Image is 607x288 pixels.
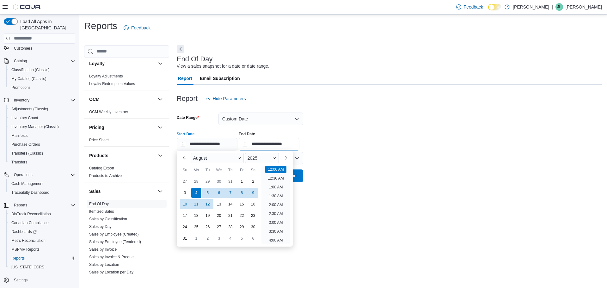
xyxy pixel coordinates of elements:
[1,57,78,65] button: Catalog
[89,166,114,170] a: Catalog Export
[84,72,169,90] div: Loyalty
[237,199,247,209] div: day-15
[131,25,150,31] span: Feedback
[6,254,78,263] button: Reports
[11,107,48,112] span: Adjustments (Classic)
[239,138,299,150] input: Press the down key to open a popover containing a calendar.
[89,239,141,244] span: Sales by Employee (Tendered)
[11,201,75,209] span: Reports
[11,247,40,252] span: MSPMP Reports
[179,153,189,163] button: Previous Month
[14,203,27,208] span: Reports
[294,156,299,161] button: Open list of options
[248,222,258,232] div: day-30
[203,92,248,105] button: Hide Parameters
[156,187,164,195] button: Sales
[180,176,190,187] div: day-27
[89,74,123,79] span: Loyalty Adjustments
[9,189,52,196] a: Traceabilty Dashboard
[89,254,134,260] span: Sales by Invoice & Product
[89,96,100,102] h3: OCM
[6,83,78,92] button: Promotions
[11,238,46,243] span: Metrc Reconciliation
[214,188,224,198] div: day-6
[9,254,75,262] span: Reports
[84,136,169,146] div: Pricing
[89,247,117,252] a: Sales by Invoice
[177,115,199,120] label: Date Range
[156,95,164,103] button: OCM
[248,199,258,209] div: day-16
[11,276,30,284] a: Settings
[177,55,213,63] h3: End Of Day
[248,176,258,187] div: day-2
[225,211,236,221] div: day-21
[513,3,549,11] p: [PERSON_NAME]
[180,188,190,198] div: day-3
[89,232,139,236] a: Sales by Employee (Created)
[89,82,135,86] a: Loyalty Redemption Values
[177,138,237,150] input: Press the down key to enter a popover containing a calendar. Press the escape key to close the po...
[266,201,285,209] li: 2:00 AM
[177,132,195,137] label: Start Date
[454,1,486,13] a: Feedback
[237,165,247,175] div: Fr
[89,255,134,259] a: Sales by Invoice & Product
[214,233,224,243] div: day-3
[191,199,201,209] div: day-11
[89,217,127,222] span: Sales by Classification
[248,165,258,175] div: Sa
[11,115,38,120] span: Inventory Count
[1,44,78,53] button: Customers
[9,150,46,157] a: Transfers (Classic)
[178,72,192,85] span: Report
[9,132,75,139] span: Manifests
[14,278,28,283] span: Settings
[237,233,247,243] div: day-5
[89,166,114,171] span: Catalog Export
[89,74,123,78] a: Loyalty Adjustments
[203,222,213,232] div: day-26
[566,3,602,11] p: [PERSON_NAME]
[214,211,224,221] div: day-20
[89,240,141,244] a: Sales by Employee (Tendered)
[9,210,53,218] a: BioTrack Reconciliation
[11,171,75,179] span: Operations
[11,124,59,129] span: Inventory Manager (Classic)
[237,188,247,198] div: day-8
[261,166,290,244] ul: Time
[121,21,153,34] a: Feedback
[203,188,213,198] div: day-5
[191,176,201,187] div: day-28
[237,176,247,187] div: day-1
[200,72,240,85] span: Email Subscription
[11,211,51,217] span: BioTrack Reconciliation
[9,75,75,83] span: My Catalog (Classic)
[9,228,39,236] a: Dashboards
[266,183,285,191] li: 1:00 AM
[89,201,109,206] span: End Of Day
[9,263,75,271] span: Washington CCRS
[248,211,258,221] div: day-23
[89,138,109,142] a: Price Sheet
[9,105,75,113] span: Adjustments (Classic)
[11,265,44,270] span: [US_STATE] CCRS
[14,46,32,51] span: Customers
[89,209,114,214] a: Itemized Sales
[177,45,184,53] button: Next
[193,156,207,161] span: August
[203,176,213,187] div: day-29
[225,233,236,243] div: day-4
[11,76,46,81] span: My Catalog (Classic)
[11,181,43,186] span: Cash Management
[89,124,155,131] button: Pricing
[203,199,213,209] div: day-12
[180,165,190,175] div: Su
[89,174,122,178] a: Products to Archive
[9,228,75,236] span: Dashboards
[9,246,75,253] span: MSPMP Reports
[11,57,75,65] span: Catalog
[9,123,75,131] span: Inventory Manager (Classic)
[214,222,224,232] div: day-27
